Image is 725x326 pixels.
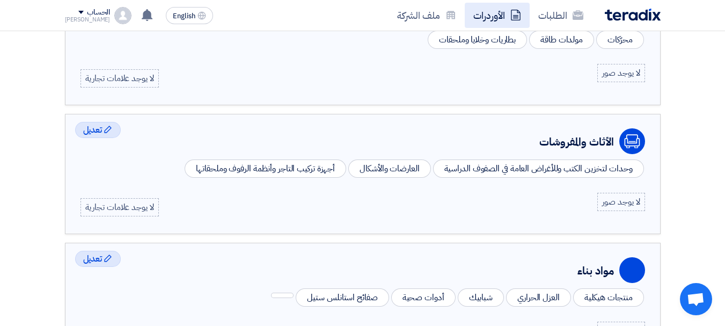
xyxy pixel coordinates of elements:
div: صفائح استانلس ستيل [296,288,389,307]
button: English [166,7,213,24]
div: منتجات هيكلية [573,288,644,307]
div: العزل الحراري [506,288,571,307]
div: لا يوجد صور [597,64,645,82]
div: أجهزة تركيب التاجر وأنظمة الرفوف وملحقاتها [185,160,346,178]
a: ملف الشركة [389,3,465,28]
div: الأثاث والمفروشات [539,134,614,150]
div: العارضات والأشكال [348,160,430,178]
div: لا يوجد علامات تجارية [80,69,159,88]
span: تعديل [83,252,102,265]
div: بطاريات وخلايا وملحقات [428,31,527,49]
a: الطلبات [530,3,592,28]
div: محرّكات [596,31,643,49]
div: مواد بناء [577,263,614,279]
div: وحدات لتخزين الكتب وللأغراض العامة في الصفوف الدراسية [433,160,644,178]
div: شبابيك [458,288,504,307]
span: English [173,12,195,20]
div: دردشة مفتوحة [680,283,712,315]
a: الأوردرات [465,3,530,28]
img: profile_test.png [114,7,131,24]
div: مولدات طاقة [529,31,594,49]
img: Teradix logo [605,9,661,21]
div: لا يوجد صور [597,193,645,211]
div: [PERSON_NAME] [65,17,111,23]
div: لا يوجد علامات تجارية [80,198,159,216]
div: الحساب [87,8,110,17]
span: تعديل [83,124,102,136]
div: أدوات صحية [391,288,456,307]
